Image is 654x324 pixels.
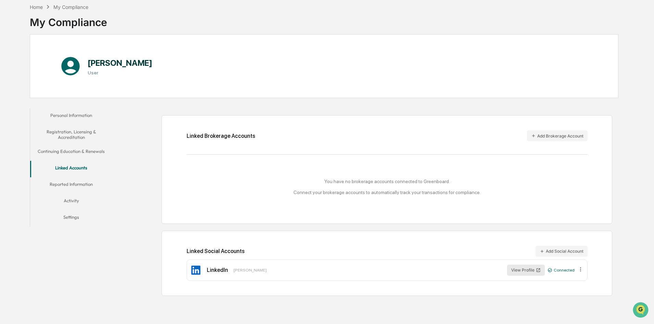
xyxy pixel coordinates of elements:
[56,86,85,93] span: Attestations
[190,265,201,276] img: LinkedIn Icon
[4,97,46,109] a: 🔎Data Lookup
[30,108,112,125] button: Personal Information
[632,301,651,320] iframe: Open customer support
[4,84,47,96] a: 🖐️Preclearance
[30,210,112,227] button: Settings
[7,100,12,106] div: 🔎
[50,87,55,93] div: 🗄️
[234,268,267,273] div: [PERSON_NAME]
[30,108,112,227] div: secondary tabs example
[7,52,19,65] img: 1746055101610-c473b297-6a78-478c-a979-82029cc54cd1
[88,58,152,68] h1: [PERSON_NAME]
[187,246,588,257] div: Linked Social Accounts
[23,59,87,65] div: We're available if you need us!
[30,125,112,144] button: Registration, Licensing & Accreditation
[30,11,107,28] div: My Compliance
[47,84,88,96] a: 🗄️Attestations
[30,144,112,161] button: Continuing Education & Renewals
[527,130,588,141] button: Add Brokerage Account
[30,194,112,210] button: Activity
[7,87,12,93] div: 🖐️
[23,52,112,59] div: Start new chat
[88,70,152,75] h3: User
[187,133,255,139] div: Linked Brokerage Accounts
[14,99,43,106] span: Data Lookup
[116,55,125,63] button: Start new chat
[507,265,545,276] button: View Profile
[207,267,228,273] div: LinkedIn
[68,116,83,121] span: Pylon
[48,116,83,121] a: Powered byPylon
[30,161,112,177] button: Linked Accounts
[536,246,588,257] button: Add Social Account
[53,4,88,10] div: My Compliance
[7,14,125,25] p: How can we help?
[18,31,113,38] input: Clear
[548,268,575,273] div: Connected
[30,4,43,10] div: Home
[14,86,44,93] span: Preclearance
[30,177,112,194] button: Reported Information
[187,179,588,195] div: You have no brokerage accounts connected to Greenboard. Connect your brokerage accounts to automa...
